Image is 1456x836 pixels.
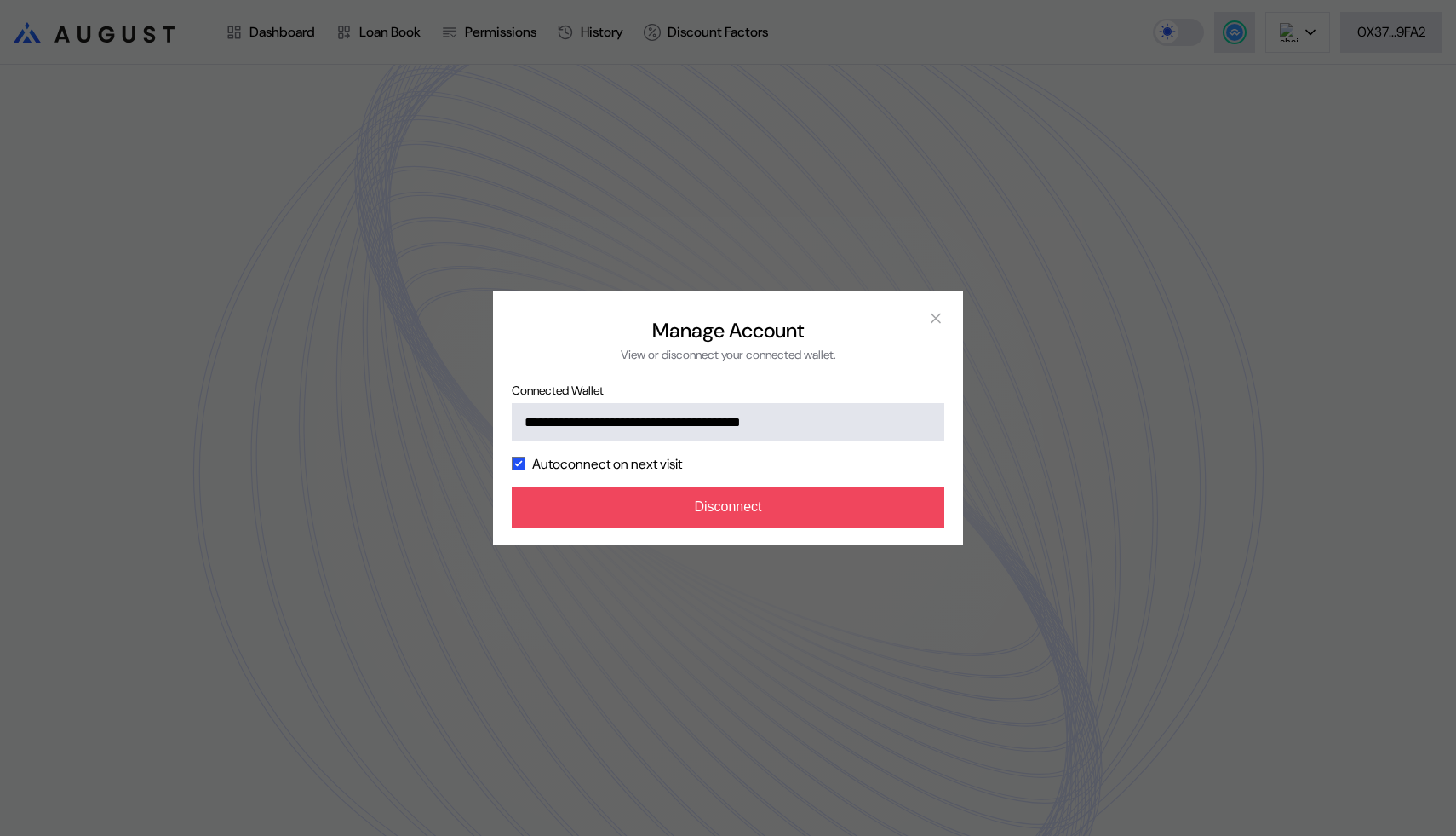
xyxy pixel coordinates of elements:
label: Autoconnect on next visit [532,455,682,473]
button: Disconnect [512,487,944,528]
span: Connected Wallet [512,383,944,398]
h2: Manage Account [652,317,804,343]
div: View or disconnect your connected wallet. [621,347,836,362]
button: close modal [922,305,949,332]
